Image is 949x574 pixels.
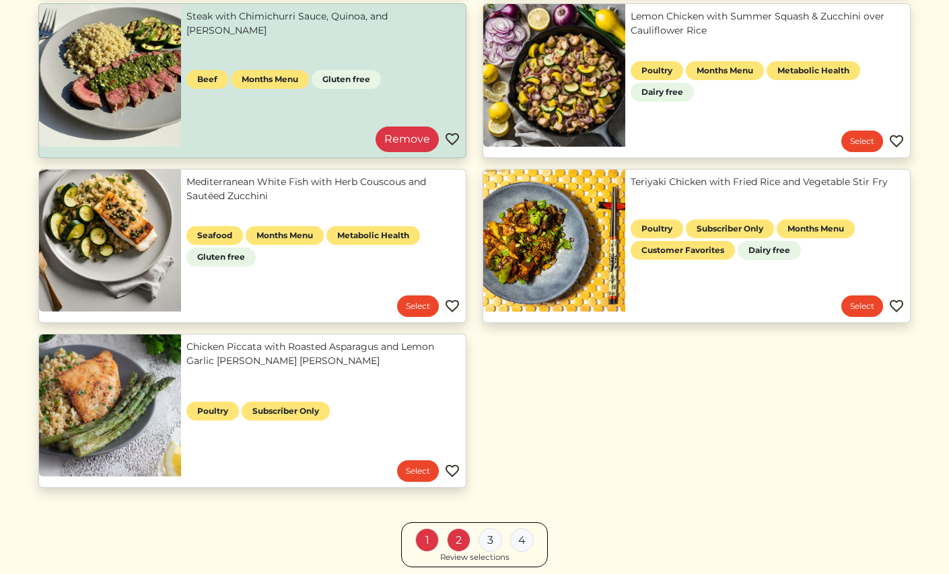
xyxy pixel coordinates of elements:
[631,9,905,38] a: Lemon Chicken with Summer Squash & Zucchini over Cauliflower Rice
[444,298,460,314] img: Favorite menu item
[510,528,534,552] div: 4
[444,131,460,147] img: Favorite menu item
[186,175,460,203] a: Mediterranean White Fish with Herb Couscous and Sautéed Zucchini
[186,9,460,38] a: Steak with Chimichurri Sauce, Quinoa, and [PERSON_NAME]
[841,295,883,317] a: Select
[440,552,509,564] div: Review selections
[479,528,502,552] div: 3
[397,295,439,317] a: Select
[401,522,548,567] a: 1 2 3 4 Review selections
[631,175,905,189] a: Teriyaki Chicken with Fried Rice and Vegetable Stir Fry
[447,528,470,552] div: 2
[376,127,439,152] a: Remove
[415,528,439,552] div: 1
[841,131,883,152] a: Select
[444,463,460,479] img: Favorite menu item
[888,298,905,314] img: Favorite menu item
[186,340,460,368] a: Chicken Piccata with Roasted Asparagus and Lemon Garlic [PERSON_NAME] [PERSON_NAME]
[888,133,905,149] img: Favorite menu item
[397,460,439,482] a: Select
